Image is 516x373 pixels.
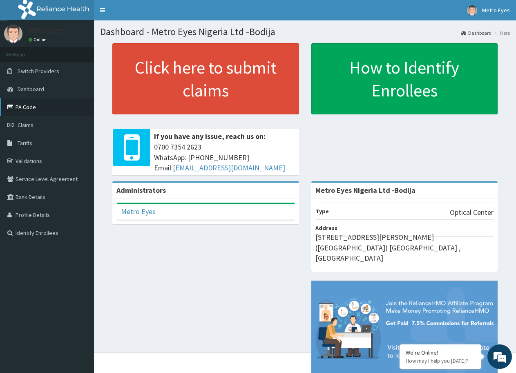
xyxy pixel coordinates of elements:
[154,132,266,141] b: If you have any issue, reach us on:
[154,142,295,173] span: 0700 7354 2623 WhatsApp: [PHONE_NUMBER] Email:
[406,349,475,356] div: We're Online!
[461,29,491,36] a: Dashboard
[173,163,285,172] a: [EMAIL_ADDRESS][DOMAIN_NAME]
[315,232,494,264] p: [STREET_ADDRESS][PERSON_NAME]([GEOGRAPHIC_DATA]) [GEOGRAPHIC_DATA] , [GEOGRAPHIC_DATA]
[4,25,22,43] img: User Image
[315,224,337,232] b: Address
[492,29,510,36] li: Here
[18,67,59,75] span: Switch Providers
[18,121,34,129] span: Claims
[116,185,166,195] b: Administrators
[467,5,477,16] img: User Image
[100,27,510,37] h1: Dashboard - Metro Eyes Nigeria Ltd -Bodija
[18,85,44,93] span: Dashboard
[121,207,156,216] a: Metro Eyes
[406,357,475,364] p: How may I help you today?
[18,139,32,147] span: Tariffs
[482,7,510,14] span: Metro Eyes
[315,185,415,195] strong: Metro Eyes Nigeria Ltd -Bodija
[311,43,498,114] a: How to Identify Enrollees
[315,208,329,215] b: Type
[29,27,64,34] p: Metro Eyes
[29,37,48,42] a: Online
[112,43,299,114] a: Click here to submit claims
[450,207,494,218] p: Optical Center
